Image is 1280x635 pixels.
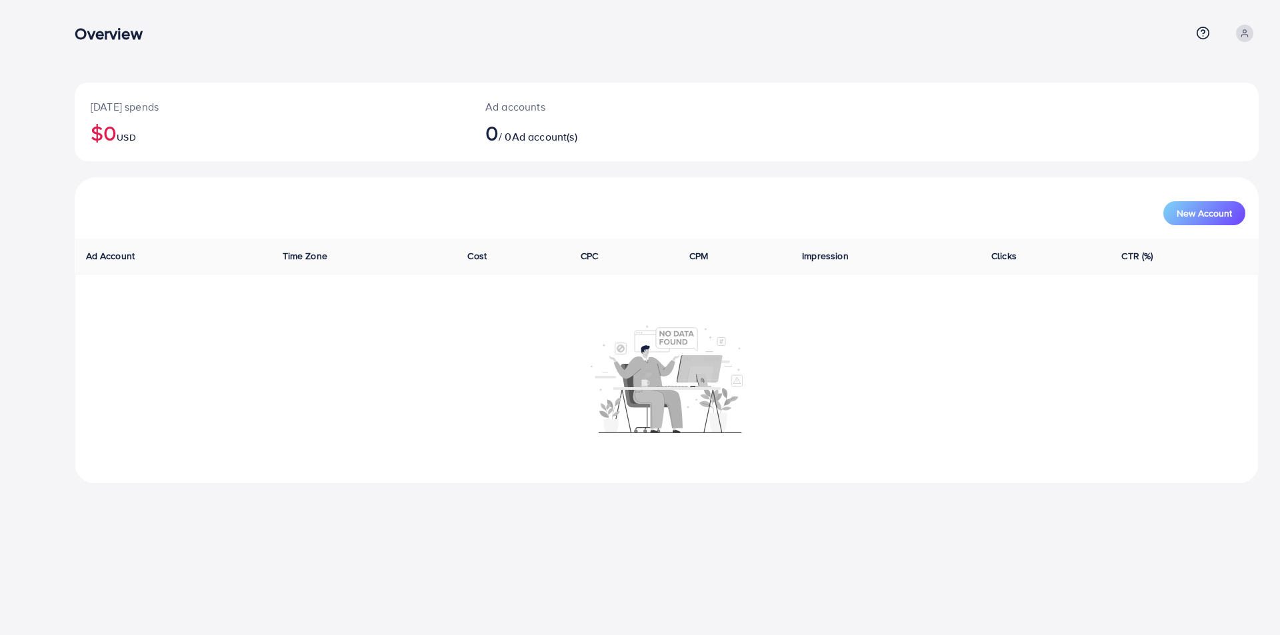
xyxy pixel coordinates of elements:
span: New Account [1177,209,1232,218]
span: 0 [485,117,499,148]
span: CPC [581,249,598,263]
h2: $0 [91,120,453,145]
span: CPM [689,249,708,263]
span: Ad Account [86,249,135,263]
span: Clicks [991,249,1017,263]
span: Cost [467,249,487,263]
p: Ad accounts [485,99,749,115]
span: Time Zone [283,249,327,263]
img: No account [591,324,743,433]
span: Ad account(s) [512,129,577,144]
span: Impression [802,249,849,263]
span: USD [117,131,135,144]
p: [DATE] spends [91,99,453,115]
h3: Overview [75,24,153,43]
button: New Account [1163,201,1245,225]
h2: / 0 [485,120,749,145]
span: CTR (%) [1121,249,1153,263]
